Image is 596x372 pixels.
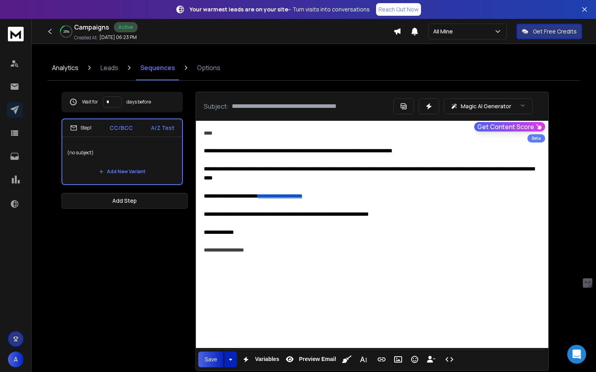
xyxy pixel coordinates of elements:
[63,29,69,34] p: 20 %
[204,102,229,111] p: Subject:
[96,55,123,80] a: Leads
[424,352,439,367] button: Insert Unsubscribe Link
[407,352,422,367] button: Emoticons
[374,352,389,367] button: Insert Link (⌘K)
[192,55,225,80] a: Options
[8,352,24,367] button: A
[461,102,511,110] p: Magic AI Generator
[197,63,220,72] p: Options
[67,142,177,164] p: (no subject)
[82,99,98,105] p: Wait for
[444,98,533,114] button: Magic AI Generator
[567,345,586,364] div: Open Intercom Messenger
[99,34,137,41] p: [DATE] 06:23 PM
[474,122,545,131] button: Get Content Score
[110,124,133,132] p: CC/BCC
[433,28,456,35] p: All Mine
[391,352,406,367] button: Insert Image (⌘P)
[8,27,24,41] img: logo
[61,193,188,209] button: Add Step
[253,356,281,363] span: Variables
[378,6,419,13] p: Reach Out Now
[101,63,118,72] p: Leads
[127,99,151,105] p: days before
[442,352,457,367] button: Code View
[136,55,180,80] a: Sequences
[238,352,281,367] button: Variables
[190,6,288,13] strong: Your warmest leads are on your site
[140,63,175,72] p: Sequences
[47,55,83,80] a: Analytics
[376,3,421,16] a: Reach Out Now
[533,28,577,35] p: Get Free Credits
[70,124,91,131] div: Step 1
[190,6,370,13] p: – Turn visits into conversations
[339,352,354,367] button: Clean HTML
[527,134,545,143] div: Beta
[74,35,98,41] p: Created At:
[61,118,183,185] li: Step1CC/BCCA/Z Test(no subject)Add New Variant
[151,124,174,132] p: A/Z Test
[282,352,337,367] button: Preview Email
[93,164,152,180] button: Add New Variant
[356,352,371,367] button: More Text
[297,356,337,363] span: Preview Email
[74,22,109,32] h1: Campaigns
[52,63,78,72] p: Analytics
[198,352,223,367] button: Save
[114,22,138,32] div: Active
[516,24,582,39] button: Get Free Credits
